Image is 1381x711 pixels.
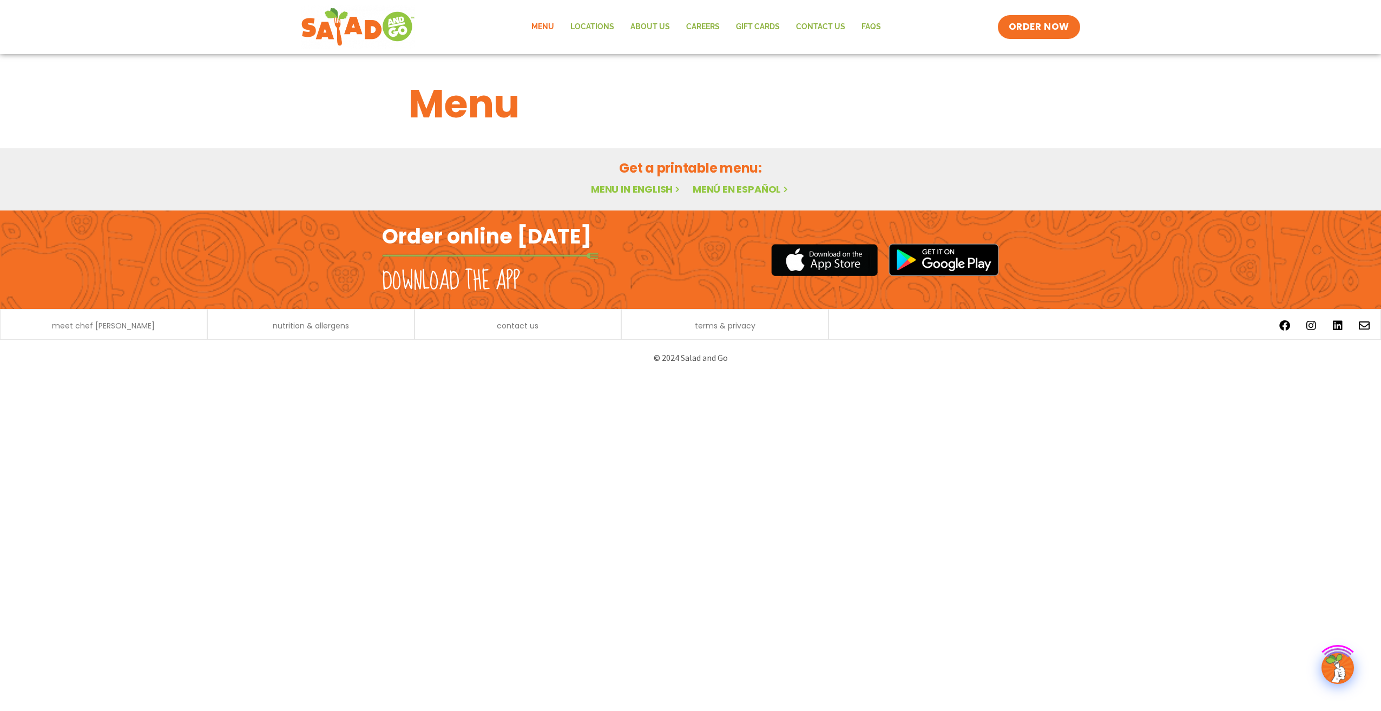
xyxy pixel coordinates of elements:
h1: Menu [409,75,972,133]
a: About Us [622,15,678,40]
a: Contact Us [788,15,853,40]
a: Careers [678,15,728,40]
img: new-SAG-logo-768×292 [301,5,415,49]
img: fork [382,253,599,259]
a: meet chef [PERSON_NAME] [52,322,155,330]
a: Menu in English [591,182,682,196]
a: Locations [562,15,622,40]
h2: Order online [DATE] [382,223,591,249]
a: nutrition & allergens [273,322,349,330]
a: ORDER NOW [998,15,1080,39]
p: © 2024 Salad and Go [387,351,994,365]
span: ORDER NOW [1009,21,1069,34]
nav: Menu [523,15,889,40]
h2: Download the app [382,266,520,297]
h2: Get a printable menu: [409,159,972,177]
a: terms & privacy [695,322,755,330]
a: GIFT CARDS [728,15,788,40]
img: google_play [889,243,999,276]
a: Menu [523,15,562,40]
a: contact us [497,322,538,330]
img: appstore [771,242,878,278]
a: Menú en español [693,182,790,196]
a: FAQs [853,15,889,40]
